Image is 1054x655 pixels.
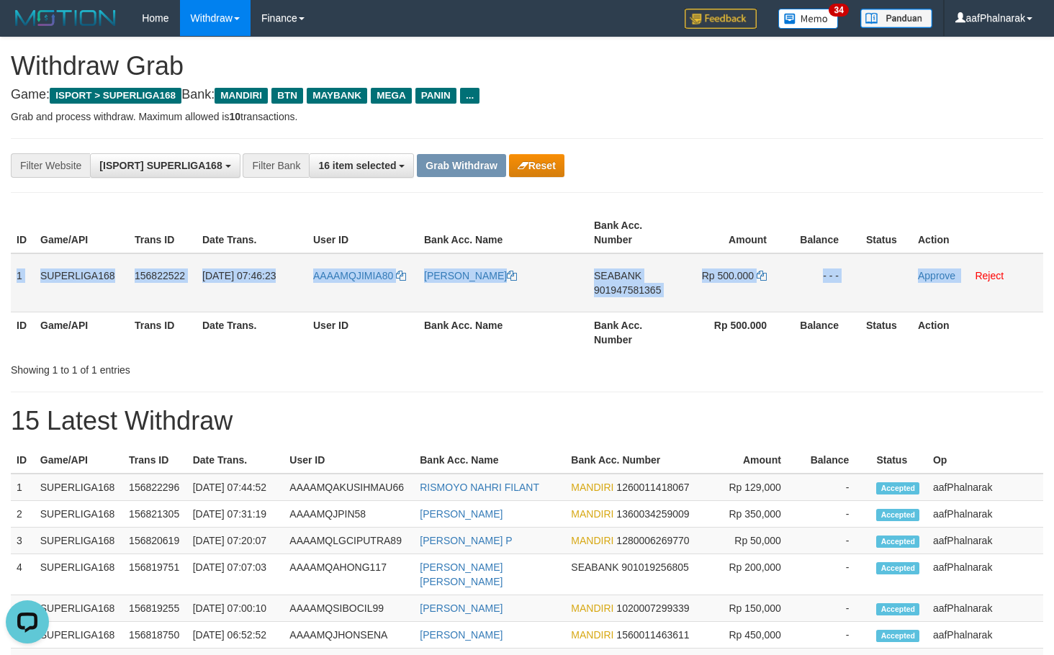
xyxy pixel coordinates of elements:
[123,622,187,649] td: 156818750
[420,602,503,614] a: [PERSON_NAME]
[803,447,871,474] th: Balance
[703,501,803,528] td: Rp 350,000
[621,561,688,573] span: Copy 901019256805 to clipboard
[35,212,129,253] th: Game/API
[229,111,240,122] strong: 10
[571,535,613,546] span: MANDIRI
[788,212,860,253] th: Balance
[243,153,309,178] div: Filter Bank
[414,447,565,474] th: Bank Acc. Name
[318,160,396,171] span: 16 item selected
[616,535,689,546] span: Copy 1280006269770 to clipboard
[11,407,1043,435] h1: 15 Latest Withdraw
[912,212,1043,253] th: Action
[703,528,803,554] td: Rp 50,000
[616,482,689,493] span: Copy 1260011418067 to clipboard
[788,253,860,312] td: - - -
[123,554,187,595] td: 156819751
[284,447,414,474] th: User ID
[313,270,406,281] a: AAAAMQJIMIA80
[803,554,871,595] td: -
[975,270,1004,281] a: Reject
[876,536,919,548] span: Accepted
[129,212,197,253] th: Trans ID
[876,562,919,574] span: Accepted
[123,447,187,474] th: Trans ID
[594,270,641,281] span: SEABANK
[616,629,689,641] span: Copy 1560011463611 to clipboard
[284,554,414,595] td: AAAAMQAHONG117
[918,270,955,281] a: Approve
[702,270,754,281] span: Rp 500.000
[284,474,414,501] td: AAAAMQAKUSIHMAU66
[35,622,123,649] td: SUPERLIGA168
[187,474,284,501] td: [DATE] 07:44:52
[927,595,1043,622] td: aafPhalnarak
[284,595,414,622] td: AAAAMQSIBOCIL99
[11,253,35,312] td: 1
[50,88,181,104] span: ISPORT > SUPERLIGA168
[271,88,303,104] span: BTN
[509,154,564,177] button: Reset
[594,284,661,296] span: Copy 901947581365 to clipboard
[371,88,412,104] span: MEGA
[129,312,197,353] th: Trans ID
[685,9,757,29] img: Feedback.jpg
[284,501,414,528] td: AAAAMQJPIN58
[588,312,680,353] th: Bank Acc. Number
[571,482,613,493] span: MANDIRI
[870,447,927,474] th: Status
[927,474,1043,501] td: aafPhalnarak
[35,528,123,554] td: SUPERLIGA168
[420,535,512,546] a: [PERSON_NAME] P
[803,474,871,501] td: -
[803,528,871,554] td: -
[927,622,1043,649] td: aafPhalnarak
[123,528,187,554] td: 156820619
[99,160,222,171] span: [ISPORT] SUPERLIGA168
[680,312,788,353] th: Rp 500.000
[11,153,90,178] div: Filter Website
[420,629,503,641] a: [PERSON_NAME]
[123,474,187,501] td: 156822296
[703,474,803,501] td: Rp 129,000
[829,4,848,17] span: 34
[35,447,123,474] th: Game/API
[418,212,588,253] th: Bank Acc. Name
[187,501,284,528] td: [DATE] 07:31:19
[11,52,1043,81] h1: Withdraw Grab
[912,312,1043,353] th: Action
[11,7,120,29] img: MOTION_logo.png
[11,501,35,528] td: 2
[876,482,919,494] span: Accepted
[307,88,367,104] span: MAYBANK
[420,561,503,587] a: [PERSON_NAME] [PERSON_NAME]
[35,595,123,622] td: SUPERLIGA168
[11,109,1043,124] p: Grab and process withdraw. Maximum allowed is transactions.
[703,554,803,595] td: Rp 200,000
[571,508,613,520] span: MANDIRI
[860,9,932,28] img: panduan.png
[680,212,788,253] th: Amount
[11,474,35,501] td: 1
[35,253,129,312] td: SUPERLIGA168
[11,554,35,595] td: 4
[420,482,539,493] a: RISMOYO NAHRI FILANT
[788,312,860,353] th: Balance
[860,312,912,353] th: Status
[90,153,240,178] button: [ISPORT] SUPERLIGA168
[11,212,35,253] th: ID
[424,270,517,281] a: [PERSON_NAME]
[307,212,418,253] th: User ID
[778,9,839,29] img: Button%20Memo.svg
[703,595,803,622] td: Rp 150,000
[927,501,1043,528] td: aafPhalnarak
[284,622,414,649] td: AAAAMQJHONSENA
[927,554,1043,595] td: aafPhalnarak
[927,447,1043,474] th: Op
[6,6,49,49] button: Open LiveChat chat widget
[571,629,613,641] span: MANDIRI
[876,603,919,615] span: Accepted
[420,508,503,520] a: [PERSON_NAME]
[313,270,393,281] span: AAAAMQJIMIA80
